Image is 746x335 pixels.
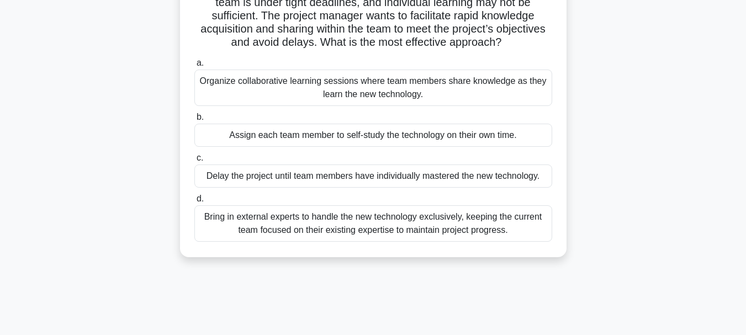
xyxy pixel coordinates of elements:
span: c. [197,153,203,162]
div: Delay the project until team members have individually mastered the new technology. [194,164,552,188]
div: Assign each team member to self-study the technology on their own time. [194,124,552,147]
div: Bring in external experts to handle the new technology exclusively, keeping the current team focu... [194,205,552,242]
div: Organize collaborative learning sessions where team members share knowledge as they learn the new... [194,70,552,106]
span: b. [197,112,204,121]
span: a. [197,58,204,67]
span: d. [197,194,204,203]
